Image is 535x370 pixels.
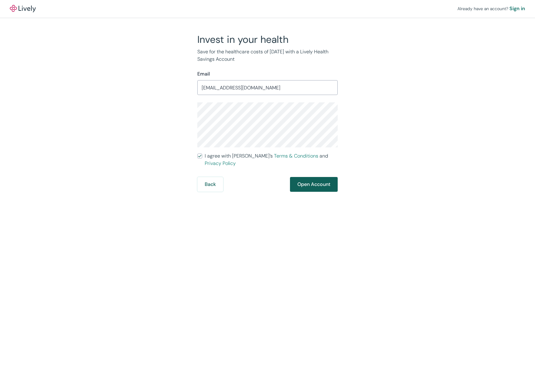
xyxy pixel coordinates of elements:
a: Terms & Conditions [274,153,318,159]
img: Lively [10,5,36,12]
span: I agree with [PERSON_NAME]’s and [205,152,338,167]
h2: Invest in your health [197,33,338,46]
div: Already have an account? [457,5,525,12]
a: Sign in [509,5,525,12]
button: Back [197,177,223,192]
label: Email [197,70,210,78]
button: Open Account [290,177,338,192]
a: Privacy Policy [205,160,236,166]
p: Save for the healthcare costs of [DATE] with a Lively Health Savings Account [197,48,338,63]
a: LivelyLively [10,5,36,12]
